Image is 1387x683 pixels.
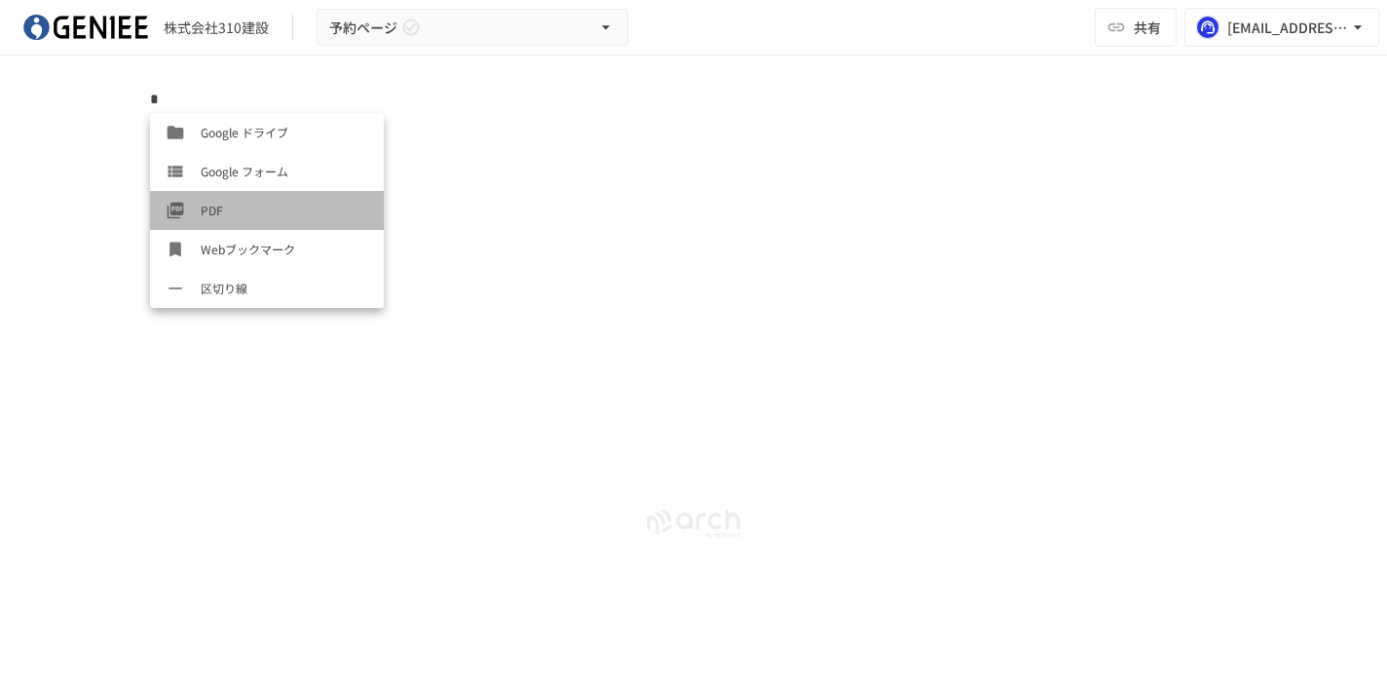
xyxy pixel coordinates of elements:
button: 予約ページ [317,9,628,47]
span: Google ドライブ [201,123,368,141]
span: 共有 [1134,17,1161,38]
div: [EMAIL_ADDRESS][DOMAIN_NAME] [1227,16,1348,40]
span: PDF [201,201,368,219]
span: Google フォーム [201,162,368,180]
div: Typeahead menu [150,89,156,110]
img: mDIuM0aA4TOBKl0oB3pspz7XUBGXdoniCzRRINgIxkl [23,12,148,43]
span: 予約ページ [329,16,397,40]
span: 区切り線 [201,279,368,297]
span: Webブックマーク [201,240,368,258]
button: 共有 [1095,8,1177,47]
button: [EMAIL_ADDRESS][DOMAIN_NAME] [1184,8,1379,47]
div: 株式会社310建設 [164,18,269,38]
